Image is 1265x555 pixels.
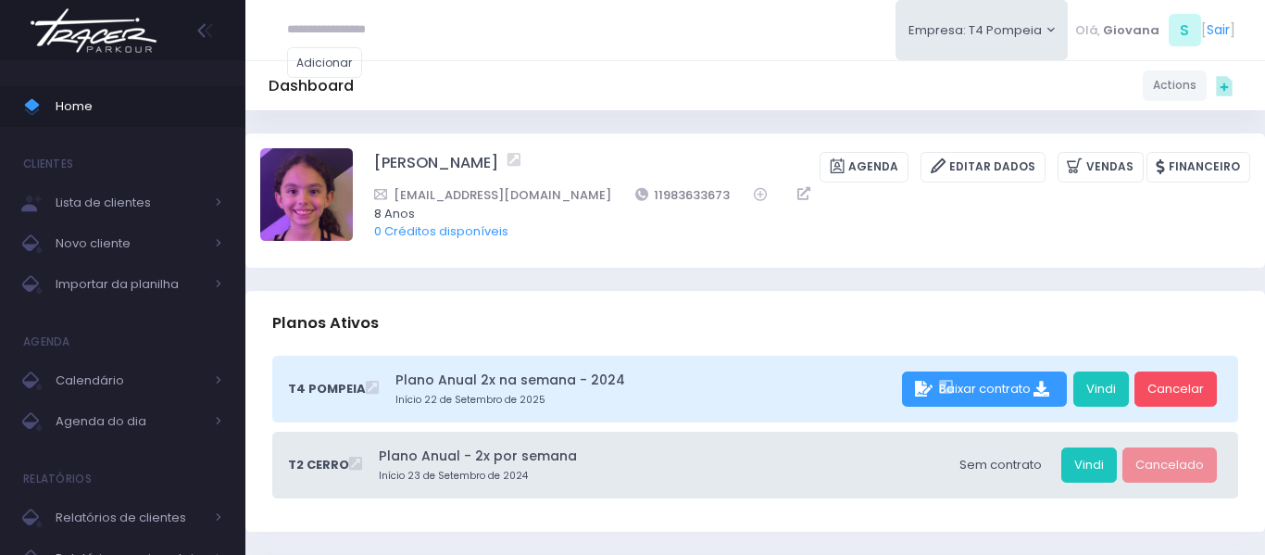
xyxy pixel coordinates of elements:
h3: Planos Ativos [272,296,379,349]
h5: Dashboard [269,77,354,95]
span: Importar da planilha [56,272,204,296]
h4: Clientes [23,145,73,183]
img: Lara Souza [260,148,353,241]
h4: Agenda [23,323,70,360]
span: 8 Anos [374,205,1226,223]
span: T4 Pompeia [288,380,366,398]
h4: Relatórios [23,460,92,498]
a: Vendas [1058,152,1144,183]
div: [ ] [1068,9,1242,51]
a: Plano Anual - 2x por semana [379,447,941,466]
a: [PERSON_NAME] [374,152,498,183]
span: T2 Cerro [288,456,349,474]
div: Sem contrato [946,448,1055,483]
a: 0 Créditos disponíveis [374,222,508,240]
span: Olá, [1075,21,1100,40]
a: Vindi [1061,448,1117,483]
small: Início 23 de Setembro de 2024 [379,469,941,484]
span: Agenda do dia [56,410,204,434]
label: Alterar foto de perfil [260,148,353,246]
a: Vindi [1073,372,1129,407]
span: Giovana [1103,21,1159,40]
span: Calendário [56,369,204,393]
div: Baixar contrato [902,372,1067,407]
a: Plano Anual 2x na semana - 2024 [395,371,896,390]
small: Início 22 de Setembro de 2025 [395,393,896,408]
a: Sair [1207,20,1230,40]
span: Lista de clientes [56,191,204,215]
span: Novo cliente [56,232,204,256]
div: Quick actions [1207,68,1242,103]
a: Cancelar [1134,372,1217,407]
a: Actions [1143,70,1207,101]
a: [EMAIL_ADDRESS][DOMAIN_NAME] [374,185,611,205]
a: Financeiro [1146,152,1250,183]
a: 11983633673 [635,185,731,205]
a: Agenda [820,152,908,183]
a: Editar Dados [921,152,1046,183]
span: Relatórios de clientes [56,506,204,530]
span: S [1169,14,1201,46]
a: Adicionar [287,47,363,78]
span: Home [56,95,222,119]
